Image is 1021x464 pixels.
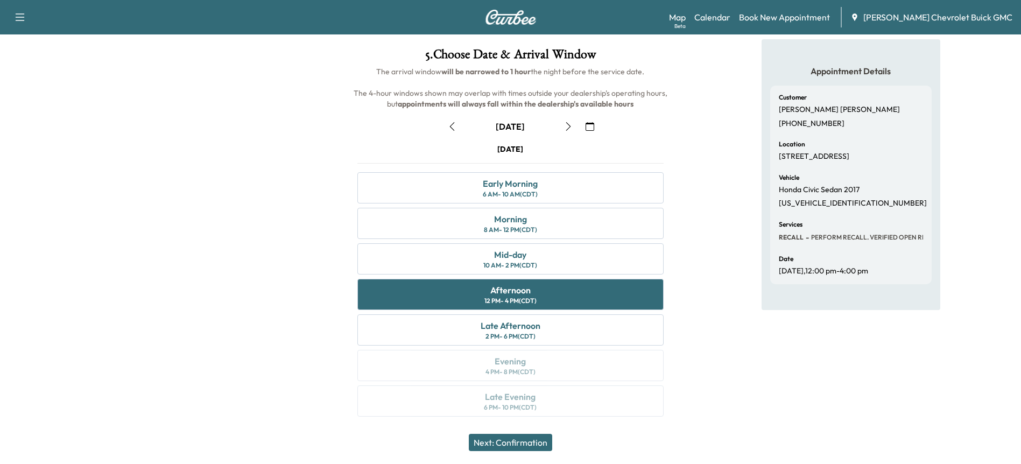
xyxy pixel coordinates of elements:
[739,11,830,24] a: Book New Appointment
[485,332,536,341] div: 2 PM - 6 PM (CDT)
[770,65,932,77] h5: Appointment Details
[694,11,730,24] a: Calendar
[484,297,537,305] div: 12 PM - 4 PM (CDT)
[809,233,943,242] span: PERFORM RECALL. VERIFIED OPEN RECALL:
[497,144,523,154] div: [DATE]
[496,121,525,132] div: [DATE]
[483,261,537,270] div: 10 AM - 2 PM (CDT)
[779,185,860,195] p: Honda Civic Sedan 2017
[779,174,799,181] h6: Vehicle
[863,11,1012,24] span: [PERSON_NAME] Chevrolet Buick GMC
[354,67,669,109] span: The arrival window the night before the service date. The 4-hour windows shown may overlap with t...
[484,226,537,234] div: 8 AM - 12 PM (CDT)
[483,177,538,190] div: Early Morning
[779,233,804,242] span: RECALL
[494,248,526,261] div: Mid-day
[779,266,868,276] p: [DATE] , 12:00 pm - 4:00 pm
[779,152,849,161] p: [STREET_ADDRESS]
[804,232,809,243] span: -
[779,105,900,115] p: [PERSON_NAME] [PERSON_NAME]
[481,319,540,332] div: Late Afternoon
[494,213,527,226] div: Morning
[349,48,672,66] h1: 5 . Choose Date & Arrival Window
[398,99,633,109] b: appointments will always fall within the dealership's available hours
[469,434,552,451] button: Next: Confirmation
[779,94,807,101] h6: Customer
[779,119,844,129] p: [PHONE_NUMBER]
[779,199,927,208] p: [US_VEHICLE_IDENTIFICATION_NUMBER]
[483,190,538,199] div: 6 AM - 10 AM (CDT)
[779,256,793,262] h6: Date
[779,141,805,147] h6: Location
[441,67,531,76] b: will be narrowed to 1 hour
[485,10,537,25] img: Curbee Logo
[674,22,686,30] div: Beta
[490,284,531,297] div: Afternoon
[669,11,686,24] a: MapBeta
[779,221,802,228] h6: Services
